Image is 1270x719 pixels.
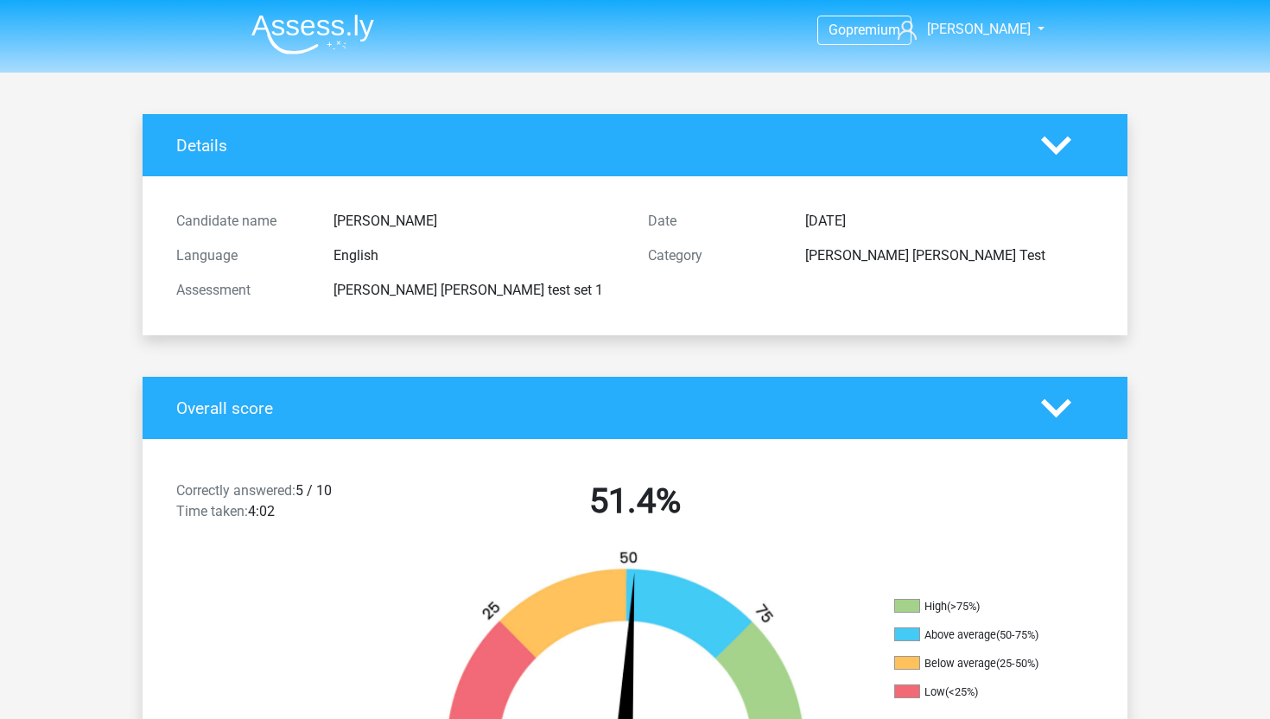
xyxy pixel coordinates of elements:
h4: Details [176,136,1015,156]
div: Date [635,211,792,232]
span: [PERSON_NAME] [927,21,1031,37]
div: Language [163,245,321,266]
li: Above average [894,627,1067,643]
div: [PERSON_NAME] [321,211,635,232]
div: (25-50%) [996,657,1038,670]
li: Below average [894,656,1067,671]
h4: Overall score [176,398,1015,418]
img: Assessly [251,14,374,54]
a: Gopremium [818,18,911,41]
div: [DATE] [792,211,1107,232]
li: Low [894,684,1067,700]
li: High [894,599,1067,614]
span: Correctly answered: [176,482,295,499]
div: Category [635,245,792,266]
span: Go [829,22,846,38]
div: [PERSON_NAME] [PERSON_NAME] test set 1 [321,280,635,301]
a: [PERSON_NAME] [891,19,1032,40]
h2: 51.4% [412,480,858,522]
span: premium [846,22,900,38]
div: (50-75%) [996,628,1038,641]
div: Assessment [163,280,321,301]
div: (<25%) [945,685,978,698]
div: 5 / 10 4:02 [163,480,399,529]
span: Time taken: [176,503,248,519]
div: English [321,245,635,266]
div: (>75%) [947,600,980,613]
div: [PERSON_NAME] [PERSON_NAME] Test [792,245,1107,266]
div: Candidate name [163,211,321,232]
